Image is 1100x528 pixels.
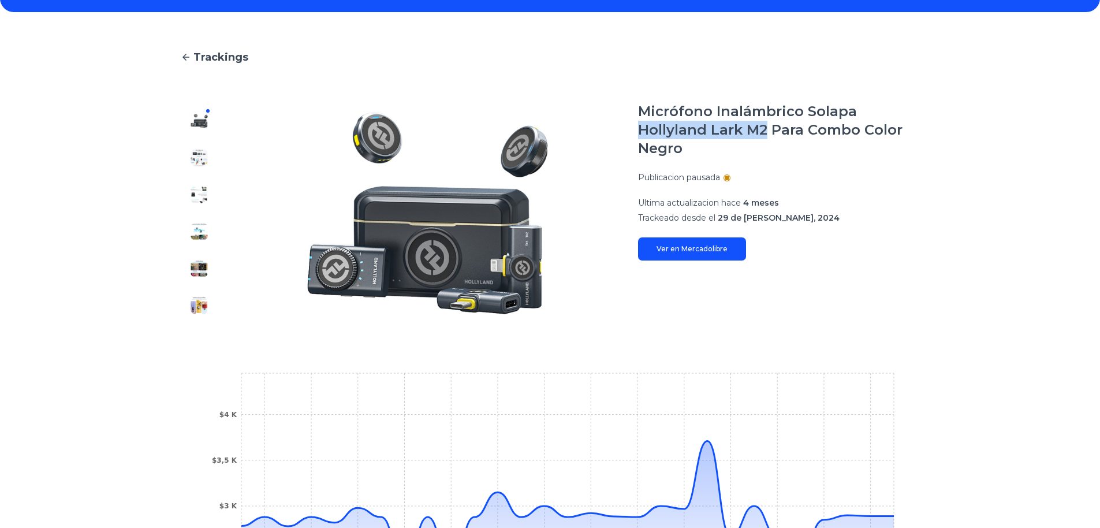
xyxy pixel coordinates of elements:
[190,222,208,241] img: Micrófono Inalámbrico Solapa Hollyland Lark M2 Para Combo Color Negro
[190,148,208,167] img: Micrófono Inalámbrico Solapa Hollyland Lark M2 Para Combo Color Negro
[638,213,715,223] span: Trackeado desde el
[181,49,920,65] a: Trackings
[638,198,741,208] span: Ultima actualizacion hace
[193,49,248,65] span: Trackings
[190,296,208,315] img: Micrófono Inalámbrico Solapa Hollyland Lark M2 Para Combo Color Negro
[638,102,920,158] h1: Micrófono Inalámbrico Solapa Hollyland Lark M2 Para Combo Color Negro
[718,213,840,223] span: 29 de [PERSON_NAME], 2024
[219,502,237,510] tspan: $3 K
[211,456,237,464] tspan: $3,5 K
[190,185,208,204] img: Micrófono Inalámbrico Solapa Hollyland Lark M2 Para Combo Color Negro
[190,111,208,130] img: Micrófono Inalámbrico Solapa Hollyland Lark M2 Para Combo Color Negro
[638,237,746,261] a: Ver en Mercadolibre
[190,259,208,278] img: Micrófono Inalámbrico Solapa Hollyland Lark M2 Para Combo Color Negro
[241,102,615,324] img: Micrófono Inalámbrico Solapa Hollyland Lark M2 Para Combo Color Negro
[638,172,720,183] p: Publicacion pausada
[743,198,779,208] span: 4 meses
[219,411,237,419] tspan: $4 K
